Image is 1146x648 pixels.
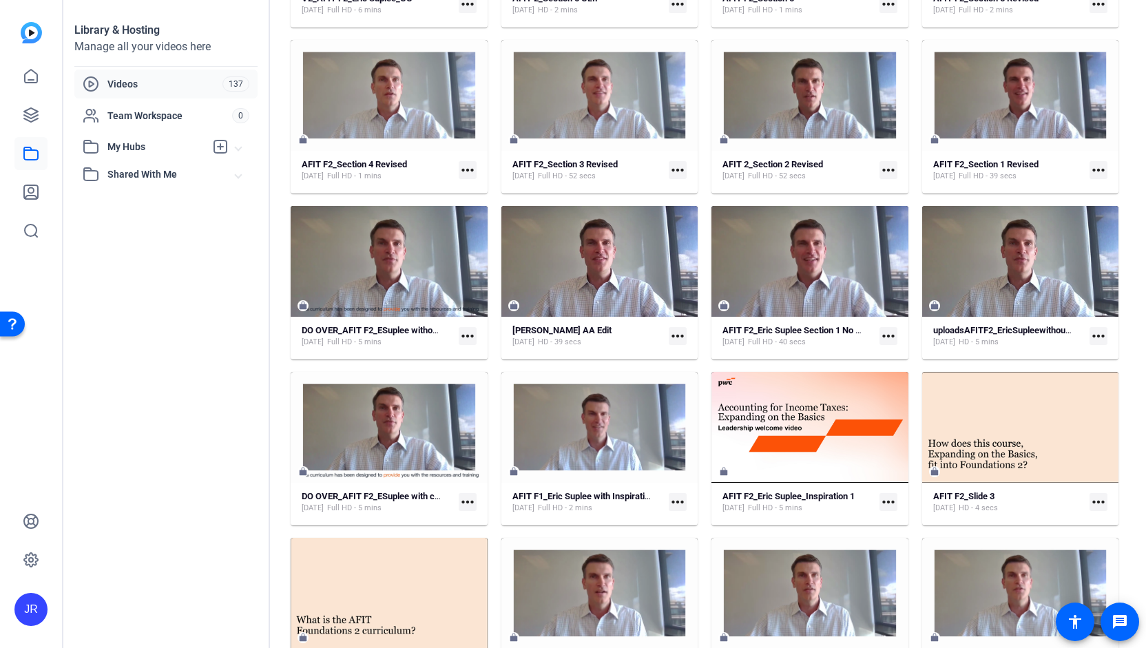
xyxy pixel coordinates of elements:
[959,337,999,348] span: HD - 5 mins
[327,503,382,514] span: Full HD - 5 mins
[74,39,258,55] div: Manage all your videos here
[302,491,463,501] strong: DO OVER_AFIT F2_ESuplee with captions
[538,337,581,348] span: HD - 39 secs
[512,5,534,16] span: [DATE]
[933,503,955,514] span: [DATE]
[959,5,1013,16] span: Full HD - 2 mins
[302,325,471,335] strong: DO OVER_AFIT F2_ESuplee without caption
[302,159,407,169] strong: AFIT F2_Section 4 Revised
[959,503,998,514] span: HD - 4 secs
[933,5,955,16] span: [DATE]
[722,5,744,16] span: [DATE]
[933,491,994,501] strong: AFIT F2_Slide 3
[1112,614,1128,630] mat-icon: message
[722,491,855,501] strong: AFIT F2_Eric Suplee_Inspiration 1
[107,167,236,182] span: Shared With Me
[302,337,324,348] span: [DATE]
[722,325,889,335] strong: AFIT F2_Eric Suplee Section 1 No captions
[14,593,48,626] div: JR
[722,171,744,182] span: [DATE]
[512,159,664,182] a: AFIT F2_Section 3 Revised[DATE]Full HD - 52 secs
[512,159,618,169] strong: AFIT F2_Section 3 Revised
[722,337,744,348] span: [DATE]
[879,161,897,179] mat-icon: more_horiz
[959,171,1017,182] span: Full HD - 39 secs
[748,503,802,514] span: Full HD - 5 mins
[302,491,453,514] a: DO OVER_AFIT F2_ESuplee with captions[DATE]Full HD - 5 mins
[1090,493,1107,511] mat-icon: more_horiz
[74,160,258,188] mat-expansion-panel-header: Shared With Me
[933,325,1085,348] a: uploadsAFITF2_EricSupleewithoutopeningclosing_6cff01ab-8f34-4690-96d8-d69e8bba2ec6_1bb52f7d-4051-...
[302,325,453,348] a: DO OVER_AFIT F2_ESuplee without caption[DATE]Full HD - 5 mins
[512,325,612,335] strong: [PERSON_NAME] AA Edit
[327,171,382,182] span: Full HD - 1 mins
[74,22,258,39] div: Library & Hosting
[538,503,592,514] span: Full HD - 2 mins
[327,5,382,16] span: Full HD - 6 mins
[302,5,324,16] span: [DATE]
[538,5,578,16] span: HD - 2 mins
[512,503,534,514] span: [DATE]
[302,503,324,514] span: [DATE]
[669,161,687,179] mat-icon: more_horiz
[669,327,687,345] mat-icon: more_horiz
[879,493,897,511] mat-icon: more_horiz
[512,325,664,348] a: [PERSON_NAME] AA Edit[DATE]HD - 39 secs
[722,503,744,514] span: [DATE]
[669,493,687,511] mat-icon: more_horiz
[538,171,596,182] span: Full HD - 52 secs
[107,109,232,123] span: Team Workspace
[512,491,685,501] strong: AFIT F1_Eric Suplee with Inspiration 1 w CC
[933,171,955,182] span: [DATE]
[748,337,806,348] span: Full HD - 40 secs
[459,493,477,511] mat-icon: more_horiz
[512,171,534,182] span: [DATE]
[21,22,42,43] img: blue-gradient.svg
[512,491,664,514] a: AFIT F1_Eric Suplee with Inspiration 1 w CC[DATE]Full HD - 2 mins
[722,159,874,182] a: AFIT 2_Section 2 Revised[DATE]Full HD - 52 secs
[459,161,477,179] mat-icon: more_horiz
[232,108,249,123] span: 0
[879,327,897,345] mat-icon: more_horiz
[512,337,534,348] span: [DATE]
[748,171,806,182] span: Full HD - 52 secs
[933,159,1039,169] strong: AFIT F2_Section 1 Revised
[74,133,258,160] mat-expansion-panel-header: My Hubs
[1090,161,1107,179] mat-icon: more_horiz
[327,337,382,348] span: Full HD - 5 mins
[933,159,1085,182] a: AFIT F2_Section 1 Revised[DATE]Full HD - 39 secs
[1067,614,1083,630] mat-icon: accessibility
[107,140,205,154] span: My Hubs
[1090,327,1107,345] mat-icon: more_horiz
[459,327,477,345] mat-icon: more_horiz
[107,77,222,91] span: Videos
[722,491,874,514] a: AFIT F2_Eric Suplee_Inspiration 1[DATE]Full HD - 5 mins
[933,491,1085,514] a: AFIT F2_Slide 3[DATE]HD - 4 secs
[933,337,955,348] span: [DATE]
[722,325,874,348] a: AFIT F2_Eric Suplee Section 1 No captions[DATE]Full HD - 40 secs
[748,5,802,16] span: Full HD - 1 mins
[302,159,453,182] a: AFIT F2_Section 4 Revised[DATE]Full HD - 1 mins
[222,76,249,92] span: 137
[722,159,823,169] strong: AFIT 2_Section 2 Revised
[302,171,324,182] span: [DATE]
